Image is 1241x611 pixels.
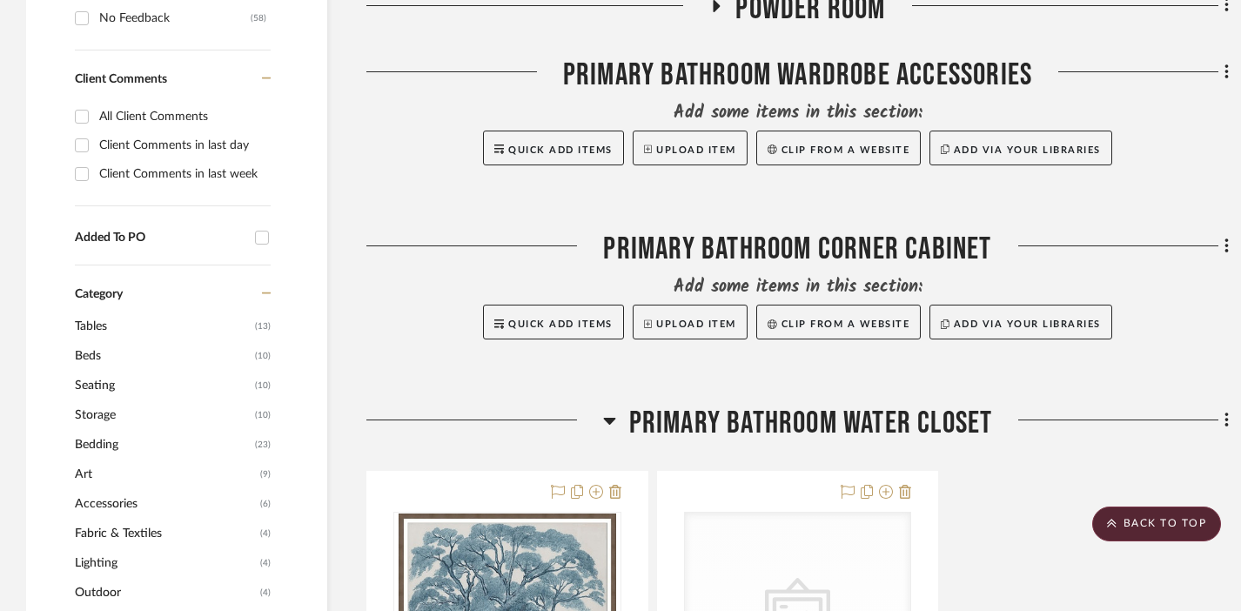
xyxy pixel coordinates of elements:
span: Accessories [75,489,256,519]
span: (13) [255,312,271,340]
span: Art [75,460,256,489]
span: Quick Add Items [508,145,613,155]
span: Beds [75,341,251,371]
span: Client Comments [75,73,167,85]
span: (6) [260,490,271,518]
span: (4) [260,579,271,607]
span: Storage [75,400,251,430]
button: Clip from a website [756,131,921,165]
button: Quick Add Items [483,305,624,339]
button: Add via your libraries [929,131,1112,165]
button: Upload Item [633,305,748,339]
button: Upload Item [633,131,748,165]
div: Client Comments in last day [99,131,266,159]
span: Fabric & Textiles [75,519,256,548]
div: All Client Comments [99,103,266,131]
span: Quick Add Items [508,319,613,329]
span: (23) [255,431,271,459]
div: Add some items in this section: [366,275,1229,299]
span: Tables [75,312,251,341]
span: (10) [255,401,271,429]
span: Lighting [75,548,256,578]
div: Add some items in this section: [366,101,1229,125]
span: (4) [260,520,271,547]
scroll-to-top-button: BACK TO TOP [1092,507,1221,541]
span: Category [75,287,123,302]
button: Clip from a website [756,305,921,339]
span: (10) [255,342,271,370]
span: (10) [255,372,271,399]
span: Primary Bathroom Water Closet [629,405,993,442]
div: Client Comments in last week [99,160,266,188]
div: Added To PO [75,231,246,245]
button: Add via your libraries [929,305,1112,339]
button: Quick Add Items [483,131,624,165]
span: Bedding [75,430,251,460]
span: (9) [260,460,271,488]
span: Seating [75,371,251,400]
div: (58) [251,4,266,32]
span: (4) [260,549,271,577]
span: Outdoor [75,578,256,608]
div: No Feedback [99,4,251,32]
